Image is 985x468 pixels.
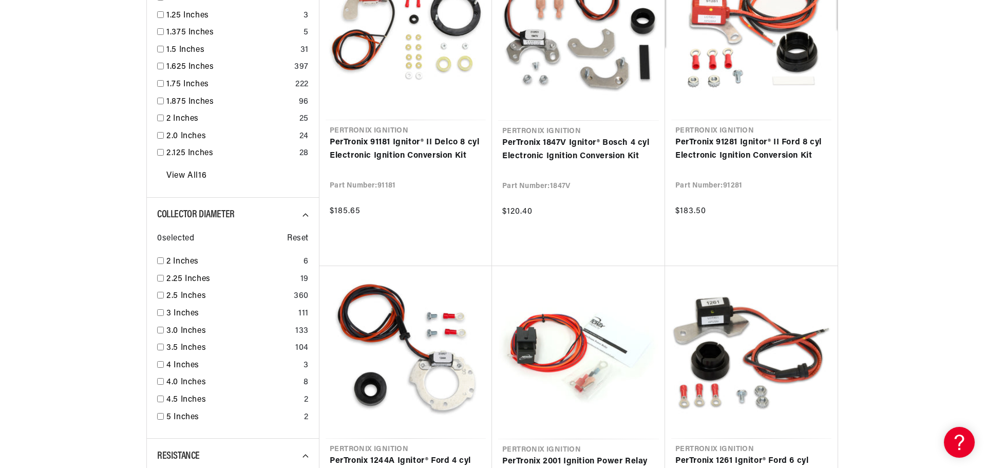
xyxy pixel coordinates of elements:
a: 4.0 Inches [166,376,299,389]
a: PerTronix 1847V Ignitor® Bosch 4 cyl Electronic Ignition Conversion Kit [502,137,655,163]
a: 2 Inches [166,113,295,126]
a: 1.375 Inches [166,26,299,40]
a: 1.75 Inches [166,78,291,91]
div: 222 [295,78,309,91]
a: PerTronix 91281 Ignitor® II Ford 8 cyl Electronic Ignition Conversion Kit [675,136,827,162]
div: 96 [299,96,309,109]
div: 31 [300,44,309,57]
div: 19 [300,273,309,286]
a: 2.5 Inches [166,290,290,303]
a: 5 Inches [166,411,300,424]
a: 4.5 Inches [166,394,300,407]
div: 397 [294,61,309,74]
div: 8 [304,376,309,389]
a: 1.5 Inches [166,44,296,57]
a: 1.25 Inches [166,9,299,23]
a: 3.0 Inches [166,325,291,338]
div: 5 [304,26,309,40]
div: 3 [304,9,309,23]
a: 3 Inches [166,307,294,321]
div: 104 [295,342,309,355]
a: 2.0 Inches [166,130,295,143]
a: View All 16 [166,170,206,183]
a: 4 Inches [166,359,299,372]
div: 111 [298,307,309,321]
span: Reset [287,232,309,246]
div: 2 [304,411,309,424]
div: 2 [304,394,309,407]
a: PerTronix 91181 Ignitor® II Delco 8 cyl Electronic Ignition Conversion Kit [330,136,482,162]
a: 1.875 Inches [166,96,295,109]
a: 2.125 Inches [166,147,295,160]
div: 6 [304,255,309,269]
div: 3 [304,359,309,372]
span: Resistance [157,451,200,461]
a: 2 Inches [166,255,299,269]
a: 3.5 Inches [166,342,291,355]
span: 0 selected [157,232,194,246]
span: Collector Diameter [157,210,235,220]
a: 2.25 Inches [166,273,296,286]
div: 25 [299,113,309,126]
div: 360 [294,290,309,303]
div: 28 [299,147,309,160]
div: 133 [295,325,309,338]
div: 24 [299,130,309,143]
a: 1.625 Inches [166,61,290,74]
